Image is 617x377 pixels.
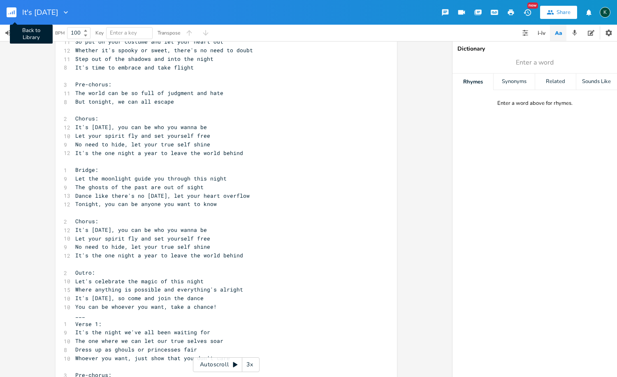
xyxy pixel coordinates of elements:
[242,357,257,372] div: 3x
[75,328,210,336] span: It's the night we've all been waiting for
[75,243,210,250] span: No need to hide, let your true self shine
[75,278,204,285] span: Let's celebrate the magic of this night
[75,192,250,199] span: Dance like there's no [DATE], let your heart overflow
[494,74,534,90] div: Synonyms
[75,235,210,242] span: Let your spirit fly and set yourself free
[600,7,610,18] div: Koval
[75,149,243,157] span: It's the one night a year to leave the world behind
[75,183,204,191] span: The ghosts of the past are out of sight
[75,123,207,131] span: It's [DATE], you can be who you wanna be
[75,81,111,88] span: Pre-chorus:
[193,357,260,372] div: Autoscroll
[527,2,538,9] div: New
[75,294,204,302] span: It's [DATE], so come and join the dance
[457,46,612,52] div: Dictionary
[75,226,207,234] span: It's [DATE], you can be who you wanna be
[516,58,554,67] span: Enter a word
[95,30,104,35] div: Key
[75,132,210,139] span: Let your spirit fly and set yourself free
[75,89,223,97] span: The world can be so full of judgment and hate
[55,31,65,35] div: BPM
[7,2,23,22] button: Back to Library
[75,64,194,71] span: It's time to embrace and take flight
[75,269,95,276] span: Outro:
[75,175,227,182] span: Let the moonlight guide you through this night
[75,312,85,319] span: ___
[75,55,213,62] span: Step out of the shadows and into the night
[75,166,98,173] span: Bridge:
[75,252,243,259] span: It's the one night a year to leave the world behind
[75,354,230,362] span: Whoever you want, just show that you don't care
[576,74,617,90] div: Sounds Like
[75,337,223,345] span: The one where we can let our true selves soar
[452,74,493,90] div: Rhymes
[75,200,217,208] span: Tonight, you can be anyone you want to know
[110,29,137,37] span: Enter a key
[75,286,243,293] span: Where anything is possible and everything's alright
[75,320,102,328] span: Verse 1:
[540,6,577,19] button: Share
[75,217,98,225] span: Chorus:
[497,100,573,107] div: Enter a word above for rhymes.
[600,3,610,22] button: K
[75,346,197,353] span: Dress up as ghouls or princesses fair
[75,141,210,148] span: No need to hide, let your true self shine
[75,46,253,54] span: Whether it's spooky or sweet, there's no need to doubt
[75,38,223,45] span: So put on your costume and let your heart out
[158,30,180,35] div: Transpose
[22,9,58,16] span: It's [DATE]
[557,9,571,16] div: Share
[75,115,98,122] span: Chorus:
[75,303,217,310] span: You can be whoever you want, take a chance!
[75,98,174,105] span: But tonight, we can all escape
[519,5,536,20] button: New
[535,74,576,90] div: Related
